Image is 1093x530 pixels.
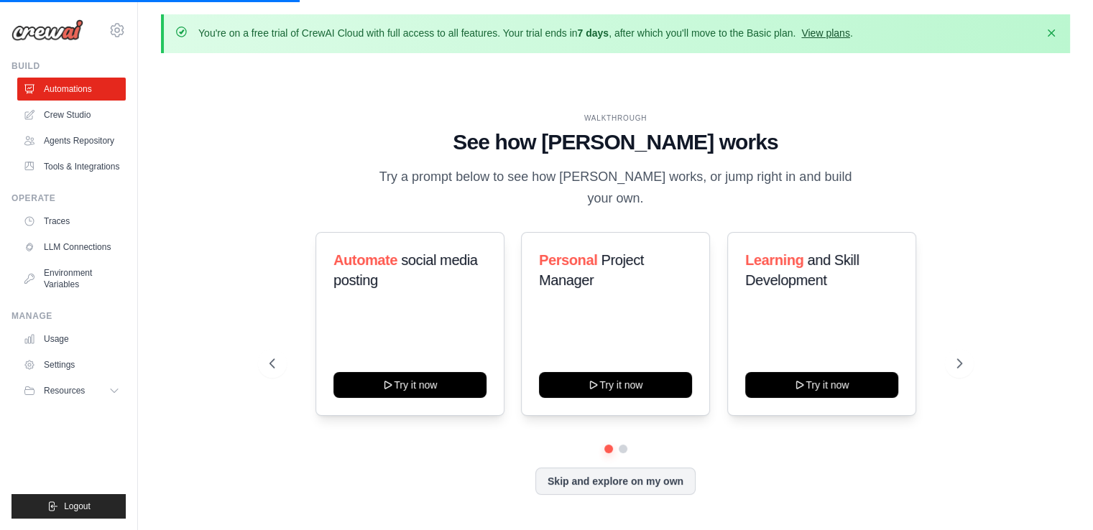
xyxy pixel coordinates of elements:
[17,353,126,376] a: Settings
[11,192,126,204] div: Operate
[539,252,644,288] span: Project Manager
[17,78,126,101] a: Automations
[17,129,126,152] a: Agents Repository
[539,372,692,398] button: Try it now
[745,252,803,268] span: Learning
[333,372,486,398] button: Try it now
[11,60,126,72] div: Build
[11,494,126,519] button: Logout
[269,113,962,124] div: WALKTHROUGH
[17,210,126,233] a: Traces
[17,103,126,126] a: Crew Studio
[269,129,962,155] h1: See how [PERSON_NAME] works
[198,26,853,40] p: You're on a free trial of CrewAI Cloud with full access to all features. Your trial ends in , aft...
[333,252,397,268] span: Automate
[11,19,83,41] img: Logo
[539,252,597,268] span: Personal
[17,155,126,178] a: Tools & Integrations
[64,501,91,512] span: Logout
[17,327,126,350] a: Usage
[11,310,126,322] div: Manage
[745,252,859,288] span: and Skill Development
[577,27,609,39] strong: 7 days
[374,167,857,209] p: Try a prompt below to see how [PERSON_NAME] works, or jump right in and build your own.
[333,252,478,288] span: social media posting
[801,27,849,39] a: View plans
[44,385,85,396] span: Resources
[535,468,696,495] button: Skip and explore on my own
[1021,461,1093,530] iframe: Chat Widget
[17,379,126,402] button: Resources
[17,261,126,296] a: Environment Variables
[745,372,898,398] button: Try it now
[17,236,126,259] a: LLM Connections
